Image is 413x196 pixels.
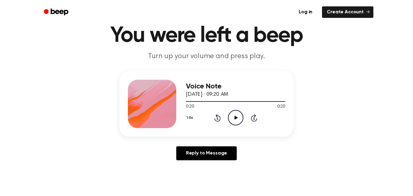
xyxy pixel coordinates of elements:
span: 0:20 [186,104,194,110]
p: Turn up your volume and press play. [90,51,323,61]
button: 1.0x [186,113,195,123]
span: 0:20 [277,104,285,110]
a: Create Account [322,6,373,18]
a: Log in [293,5,318,19]
a: Reply to Message [176,146,237,160]
h1: You were left a beep [52,25,361,47]
h3: Voice Note [186,82,285,91]
span: [DATE] · 09:20 AM [186,92,228,97]
a: Beep [40,6,74,18]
